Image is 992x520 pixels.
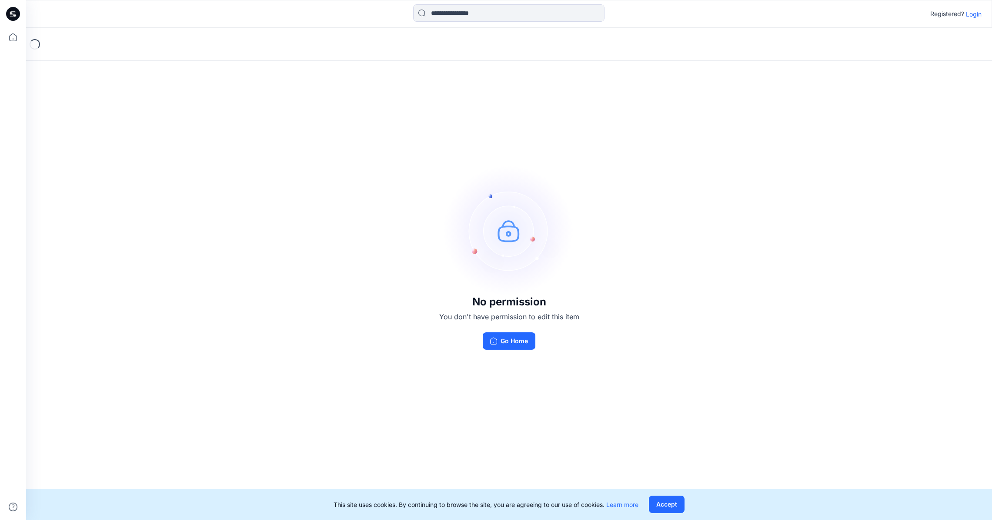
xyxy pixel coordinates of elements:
[606,501,638,508] a: Learn more
[439,296,579,308] h3: No permission
[439,311,579,322] p: You don't have permission to edit this item
[483,332,535,350] button: Go Home
[444,166,574,296] img: no-perm.svg
[649,496,685,513] button: Accept
[334,500,638,509] p: This site uses cookies. By continuing to browse the site, you are agreeing to our use of cookies.
[966,10,982,19] p: Login
[930,9,964,19] p: Registered?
